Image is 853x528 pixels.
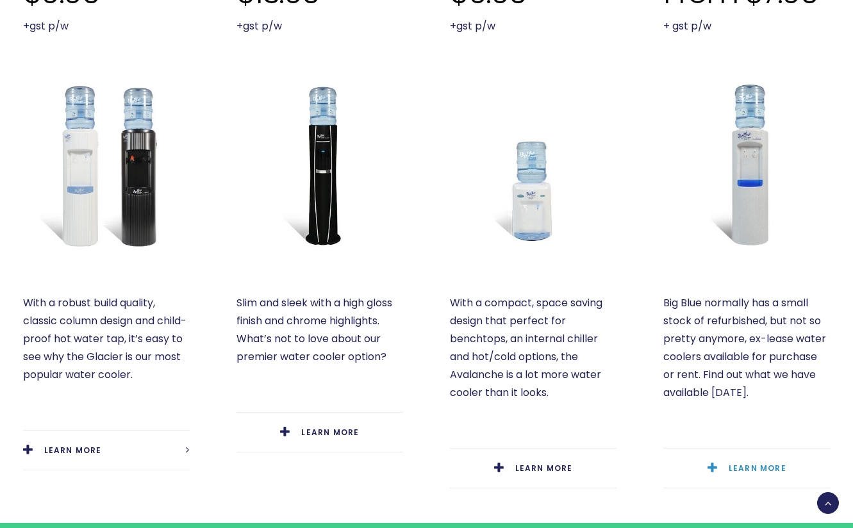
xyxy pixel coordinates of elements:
[450,449,617,488] a: LEARN MORE
[301,427,359,438] span: LEARN MORE
[768,443,835,510] iframe: Chatbot
[450,17,617,35] p: +gst p/w
[44,445,102,456] span: LEARN MORE
[236,81,403,248] a: Fill your own Everest Elite
[515,463,573,474] span: LEARN MORE
[236,413,403,452] a: LEARN MORE
[450,81,617,248] a: Avalanche
[236,17,403,35] p: +gst p/w
[450,294,617,402] p: With a compact, space saving design that perfect for benchtops, an internal chiller and hot/cold ...
[663,17,830,35] p: + gst p/w
[23,294,190,384] p: With a robust build quality, classic column design and child-proof hot water tap, it’s easy to se...
[23,431,190,470] a: LEARN MORE
[663,294,830,402] p: Big Blue normally has a small stock of refurbished, but not so pretty anymore, ex-lease water coo...
[729,463,786,474] span: LEARN MORE
[663,81,830,248] a: Refurbished
[236,294,403,366] p: Slim and sleek with a high gloss finish and chrome highlights. What’s not to love about our premi...
[23,17,190,35] p: +gst p/w
[663,449,830,488] a: LEARN MORE
[23,81,190,248] a: Fill your own Glacier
